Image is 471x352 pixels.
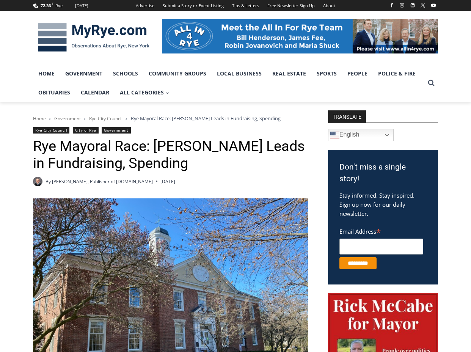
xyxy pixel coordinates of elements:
[387,1,396,10] a: Facebook
[162,19,438,53] img: All in for Rye
[429,1,438,10] a: YouTube
[55,2,63,9] div: Rye
[424,76,438,90] button: View Search Form
[89,115,122,122] a: Rye City Council
[33,64,60,83] a: Home
[120,88,169,97] span: All Categories
[33,127,69,134] a: Rye City Council
[75,83,115,102] a: Calendar
[33,83,75,102] a: Obituaries
[41,3,51,8] span: 72.36
[408,1,417,10] a: Linkedin
[33,177,42,186] a: Author image
[143,64,212,83] a: Community Groups
[267,64,311,83] a: Real Estate
[328,129,394,141] a: English
[330,130,339,140] img: en
[54,115,81,122] a: Government
[160,178,175,185] time: [DATE]
[339,161,427,185] h3: Don't miss a single story!
[339,191,427,218] p: Stay informed. Stay inspired. Sign up now for our daily newsletter.
[49,116,51,121] span: >
[46,178,51,185] span: By
[339,224,423,237] label: Email Address
[102,127,130,134] a: Government
[52,2,53,6] span: F
[33,138,308,172] h1: Rye Mayoral Race: [PERSON_NAME] Leads in Fundraising, Spending
[126,116,128,121] span: >
[33,18,154,57] img: MyRye.com
[311,64,342,83] a: Sports
[373,64,421,83] a: Police & Fire
[108,64,143,83] a: Schools
[212,64,267,83] a: Local Business
[342,64,373,83] a: People
[131,115,281,122] span: Rye Mayoral Race: [PERSON_NAME] Leads in Fundraising, Spending
[33,64,424,102] nav: Primary Navigation
[115,83,174,102] a: All Categories
[73,127,99,134] a: City of Rye
[397,1,407,10] a: Instagram
[75,2,88,9] div: [DATE]
[52,178,153,185] a: [PERSON_NAME], Publisher of [DOMAIN_NAME]
[33,115,46,122] a: Home
[418,1,427,10] a: X
[84,116,86,121] span: >
[328,110,366,123] strong: TRANSLATE
[33,115,308,122] nav: Breadcrumbs
[60,64,108,83] a: Government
